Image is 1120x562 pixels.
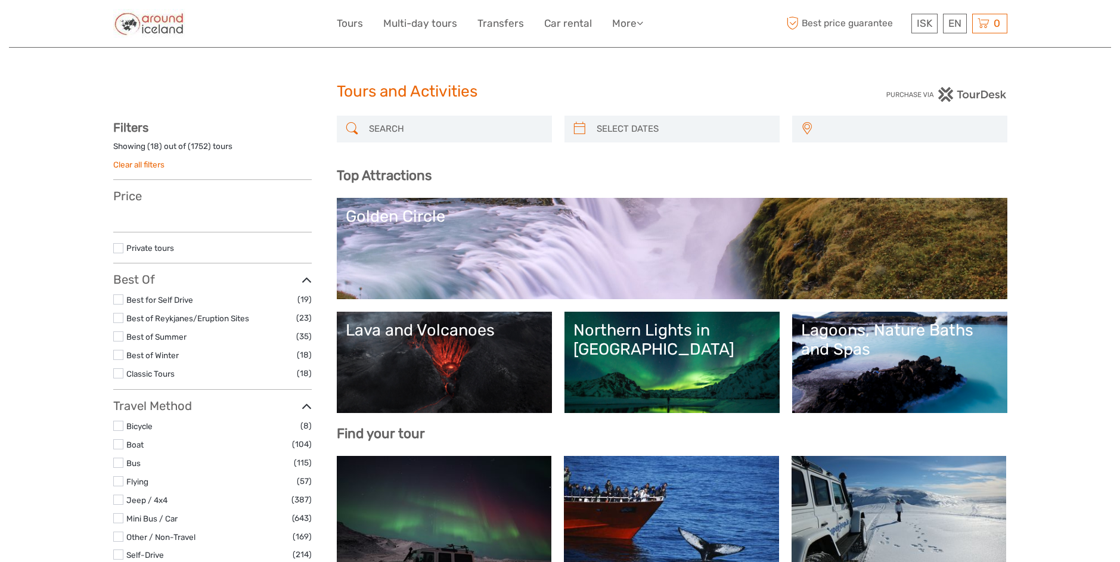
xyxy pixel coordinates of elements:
[300,419,312,433] span: (8)
[886,87,1007,102] img: PurchaseViaTourDesk.png
[126,458,141,468] a: Bus
[126,295,193,305] a: Best for Self Drive
[113,120,148,135] strong: Filters
[293,548,312,561] span: (214)
[126,332,187,341] a: Best of Summer
[612,15,643,32] a: More
[784,14,908,33] span: Best price guarantee
[291,493,312,507] span: (387)
[297,293,312,306] span: (19)
[383,15,457,32] a: Multi-day tours
[337,82,784,101] h1: Tours and Activities
[992,17,1002,29] span: 0
[126,313,249,323] a: Best of Reykjanes/Eruption Sites
[150,141,159,152] label: 18
[346,207,998,226] div: Golden Circle
[126,440,144,449] a: Boat
[294,456,312,470] span: (115)
[126,550,164,560] a: Self-Drive
[297,474,312,488] span: (57)
[126,421,153,431] a: Bicycle
[296,330,312,343] span: (35)
[126,514,178,523] a: Mini Bus / Car
[297,348,312,362] span: (18)
[113,189,312,203] h3: Price
[113,399,312,413] h3: Travel Method
[126,495,167,505] a: Jeep / 4x4
[297,367,312,380] span: (18)
[337,426,425,442] b: Find your tour
[801,321,998,359] div: Lagoons, Nature Baths and Spas
[292,437,312,451] span: (104)
[573,321,771,359] div: Northern Lights in [GEOGRAPHIC_DATA]
[346,207,998,290] a: Golden Circle
[346,321,543,340] div: Lava and Volcanoes
[113,272,312,287] h3: Best Of
[346,321,543,404] a: Lava and Volcanoes
[337,167,432,184] b: Top Attractions
[191,141,208,152] label: 1752
[126,350,179,360] a: Best of Winter
[573,321,771,404] a: Northern Lights in [GEOGRAPHIC_DATA]
[477,15,524,32] a: Transfers
[592,119,774,139] input: SELECT DATES
[337,15,363,32] a: Tours
[126,477,148,486] a: Flying
[544,15,592,32] a: Car rental
[917,17,932,29] span: ISK
[801,321,998,404] a: Lagoons, Nature Baths and Spas
[126,243,174,253] a: Private tours
[113,9,185,38] img: Around Iceland
[292,511,312,525] span: (643)
[126,532,196,542] a: Other / Non-Travel
[943,14,967,33] div: EN
[126,369,175,378] a: Classic Tours
[296,311,312,325] span: (23)
[364,119,546,139] input: SEARCH
[113,160,165,169] a: Clear all filters
[293,530,312,544] span: (169)
[113,141,312,159] div: Showing ( ) out of ( ) tours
